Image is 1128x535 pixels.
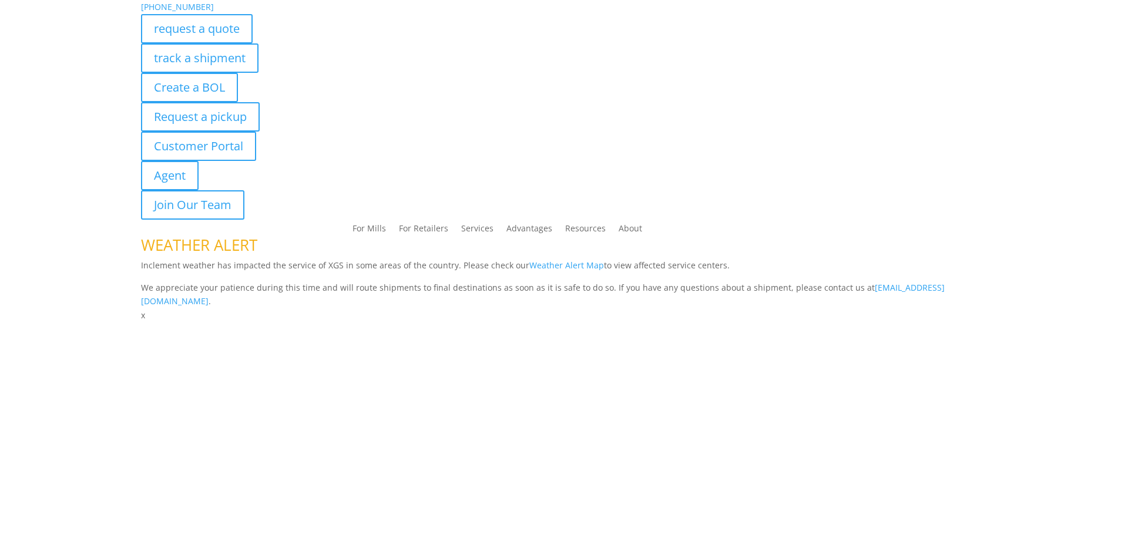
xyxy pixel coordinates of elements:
[141,346,987,360] p: Complete the form below and a member of our team will be in touch within 24 hours.
[141,281,987,309] p: We appreciate your patience during this time and will route shipments to final destinations as so...
[141,1,214,12] a: [PHONE_NUMBER]
[141,161,199,190] a: Agent
[141,234,257,255] span: WEATHER ALERT
[141,43,258,73] a: track a shipment
[141,102,260,132] a: Request a pickup
[529,260,604,271] a: Weather Alert Map
[141,190,244,220] a: Join Our Team
[141,132,256,161] a: Customer Portal
[461,224,493,237] a: Services
[399,224,448,237] a: For Retailers
[619,224,642,237] a: About
[565,224,606,237] a: Resources
[141,14,253,43] a: request a quote
[141,308,987,322] p: x
[141,258,987,281] p: Inclement weather has impacted the service of XGS in some areas of the country. Please check our ...
[141,322,987,346] h1: Contact Us
[141,73,238,102] a: Create a BOL
[352,224,386,237] a: For Mills
[506,224,552,237] a: Advantages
